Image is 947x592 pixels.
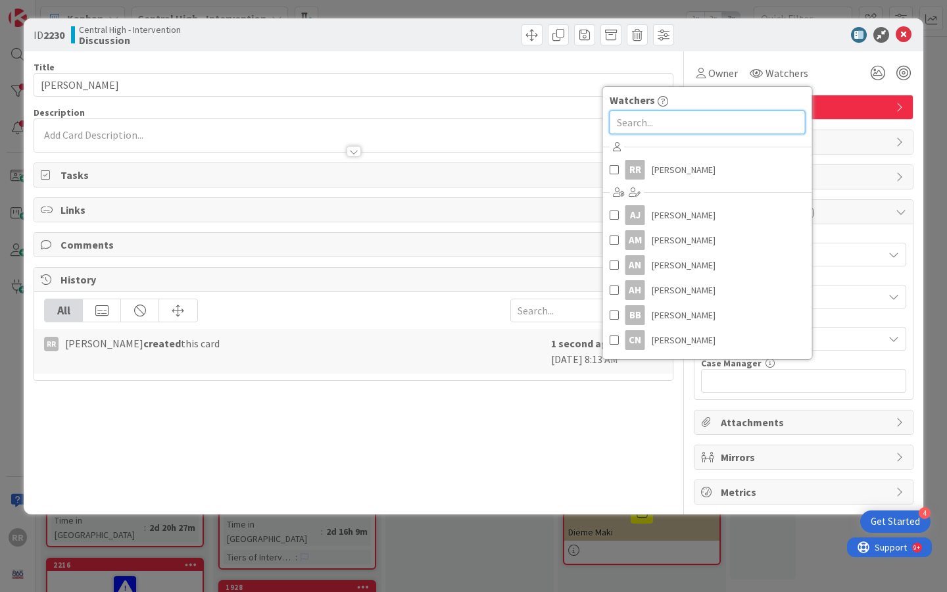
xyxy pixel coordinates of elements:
label: Case Manager [701,357,762,369]
span: [PERSON_NAME] [652,160,716,180]
label: Title [34,61,55,73]
span: Watchers [765,65,808,81]
a: BB[PERSON_NAME] [603,303,812,328]
div: CN [625,330,645,350]
b: Discussion [79,35,181,45]
div: AJ [625,205,645,225]
input: type card name here... [34,73,673,97]
span: Links [61,202,649,218]
span: [PERSON_NAME] [652,305,716,325]
input: Search... [510,299,663,322]
span: Metrics [721,484,889,500]
div: All [45,299,83,322]
b: 2230 [43,28,64,41]
span: History [61,272,649,287]
span: [PERSON_NAME] this card [65,335,220,351]
span: [PERSON_NAME] [652,280,716,300]
div: AH [625,280,645,300]
a: AJ[PERSON_NAME] [603,203,812,228]
span: Description [34,107,85,118]
b: 1 second ago [551,337,614,350]
span: Mirrors [721,449,889,465]
div: AM [625,230,645,250]
span: Owner [708,65,738,81]
div: 4 [919,507,931,519]
a: AN[PERSON_NAME] [603,253,812,278]
a: CN[PERSON_NAME] [603,328,812,353]
span: Support [28,2,60,18]
span: ID [34,27,64,43]
a: AM[PERSON_NAME] [603,228,812,253]
div: RR [625,160,645,180]
span: Tasks [61,167,649,183]
span: [PERSON_NAME] [652,205,716,225]
span: Comments [61,237,649,253]
span: [PERSON_NAME] [652,230,716,250]
span: Attachments [721,414,889,430]
div: Get Started [871,515,920,528]
div: RR [44,337,59,351]
div: 9+ [66,5,73,16]
a: CT[PERSON_NAME] [603,353,812,378]
span: [PERSON_NAME] [652,255,716,275]
a: AH[PERSON_NAME] [603,278,812,303]
span: Watchers [610,92,655,108]
div: BB [625,305,645,325]
span: Central High - Intervention [79,24,181,35]
input: Search... [610,111,806,134]
b: created [143,337,181,350]
div: AN [625,255,645,275]
a: RR[PERSON_NAME] [603,157,812,182]
div: Open Get Started checklist, remaining modules: 4 [860,510,931,533]
div: [DATE] 8:13 AM [551,335,663,367]
span: [PERSON_NAME] [652,330,716,350]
